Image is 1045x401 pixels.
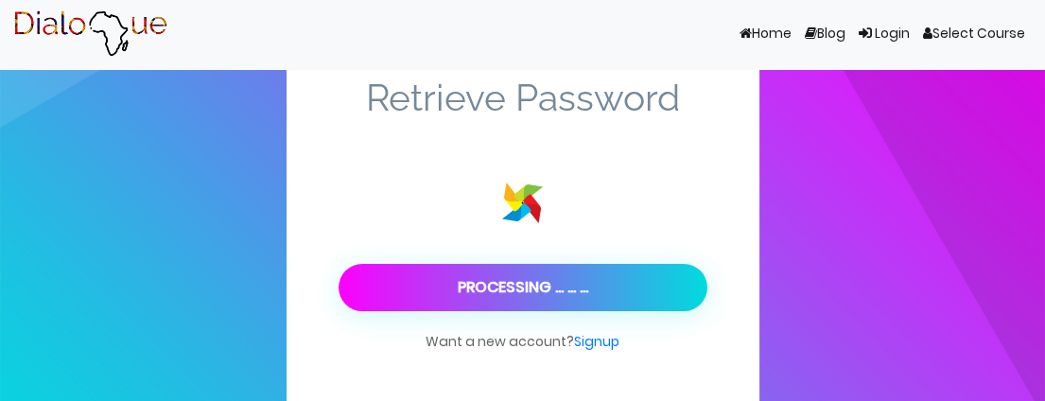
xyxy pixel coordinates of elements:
a: Signup [574,332,619,351]
span: Retrieve Password [339,76,707,166]
span: Want a new account? [426,331,619,370]
img: Brand [13,10,167,58]
div: Processing ... ... ... [458,278,588,296]
button: Processing ... ... ... [339,264,707,311]
img: 831.a5e9a8d3.svg [430,177,615,229]
a: Blog [798,16,852,52]
a: Select Course [916,16,1032,52]
a: Login [852,16,916,52]
a: Home [733,16,798,52]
